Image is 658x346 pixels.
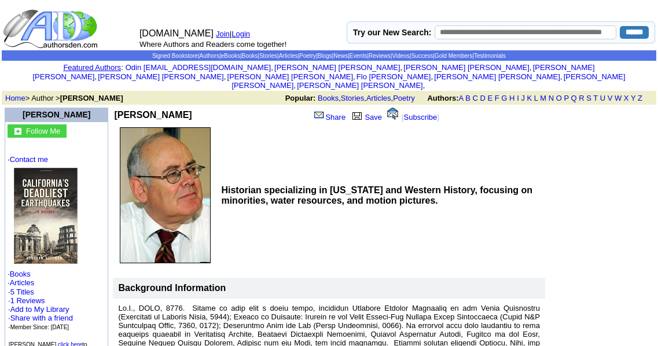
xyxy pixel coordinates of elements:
[435,53,473,59] a: Gold Members
[369,53,391,59] a: Reviews
[139,40,286,49] font: Where Authors and Readers come together!
[341,94,364,102] a: Stories
[517,94,519,102] a: I
[350,53,367,59] a: Events
[313,113,345,122] a: Share
[230,30,254,38] font: |
[63,63,121,72] a: Featured Authors
[402,65,403,71] font: i
[296,83,297,89] font: i
[97,74,98,80] font: i
[501,94,507,102] a: G
[10,296,45,305] a: 1 Reviews
[26,126,60,135] a: Follow Me
[32,63,625,90] font: , , , , , , , , , ,
[152,53,198,59] a: Signed Bookstore
[10,288,34,296] a: 5 Titles
[10,305,69,314] a: Add to My Library
[285,94,316,102] b: Popular:
[472,94,477,102] a: C
[556,94,562,102] a: O
[221,185,532,205] b: Historian specializing in [US_STATE] and Western History, focusing on minorities, water resources...
[318,53,332,59] a: Blogs
[425,83,426,89] font: i
[404,113,438,122] a: Subscribe
[509,94,514,102] a: H
[534,94,538,102] a: L
[366,94,391,102] a: Articles
[433,74,434,80] font: i
[221,53,240,59] a: eBooks
[126,63,271,72] a: Odin [EMAIL_ADDRESS][DOMAIN_NAME]
[353,28,431,37] label: Try our New Search:
[437,113,439,122] font: ]
[403,63,529,72] a: [PERSON_NAME] [PERSON_NAME]
[26,127,60,135] font: Follow Me
[118,283,226,293] b: Background Information
[579,94,584,102] a: R
[631,94,635,102] a: Y
[333,53,348,59] a: News
[356,72,431,81] a: Flo [PERSON_NAME]
[10,278,35,287] a: Articles
[392,53,409,59] a: Videos
[402,113,404,122] font: [
[120,127,211,263] img: 89901.jpg
[638,94,642,102] a: Z
[8,155,105,332] font: · · ·
[98,72,223,81] a: [PERSON_NAME] [PERSON_NAME]
[487,94,492,102] a: E
[5,94,25,102] a: Home
[114,110,192,120] b: [PERSON_NAME]
[411,53,433,59] a: Success
[387,108,398,120] img: alert.gif
[351,111,363,120] img: library.gif
[259,53,277,59] a: Stories
[14,128,21,135] img: gc.jpg
[23,110,90,119] a: [PERSON_NAME]
[285,94,653,102] font: , , ,
[314,111,324,120] img: share_page.gif
[615,94,622,102] a: W
[459,94,464,102] a: A
[549,94,554,102] a: N
[299,53,316,59] a: Poetry
[624,94,629,102] a: X
[318,94,339,102] a: Books
[474,53,506,59] a: Testimonials
[279,53,298,59] a: Articles
[10,314,73,322] a: Share with a friend
[521,94,525,102] a: J
[10,270,31,278] a: Books
[540,94,546,102] a: M
[586,94,591,102] a: S
[350,113,382,122] a: Save
[562,74,563,80] font: i
[434,72,560,81] a: [PERSON_NAME] [PERSON_NAME]
[273,65,274,71] font: i
[495,94,499,102] a: F
[32,63,594,81] a: [PERSON_NAME] [PERSON_NAME]
[393,94,415,102] a: Poetry
[427,94,458,102] b: Authors:
[527,94,532,102] a: K
[242,53,258,59] a: Books
[274,63,400,72] a: [PERSON_NAME] [PERSON_NAME]
[465,94,470,102] a: B
[355,74,356,80] font: i
[10,155,48,164] a: Contact me
[608,94,613,102] a: V
[5,94,123,102] font: > Author >
[227,72,353,81] a: [PERSON_NAME] [PERSON_NAME]
[531,65,532,71] font: i
[600,94,605,102] a: U
[480,94,485,102] a: D
[3,9,100,49] img: logo_ad.gif
[199,53,219,59] a: Authors
[216,30,230,38] a: Join
[231,30,250,38] a: Login
[8,288,73,331] font: · ·
[297,81,422,90] a: [PERSON_NAME] [PERSON_NAME]
[564,94,568,102] a: P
